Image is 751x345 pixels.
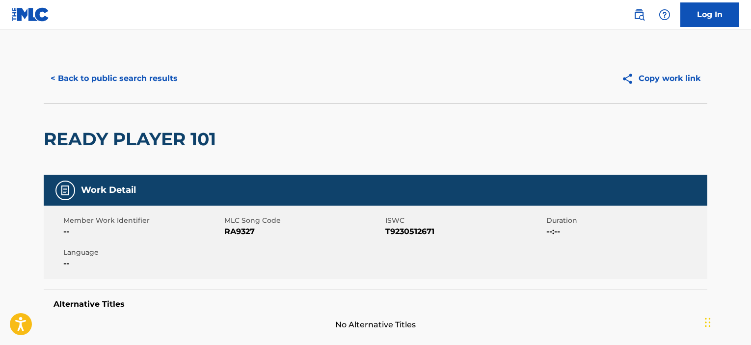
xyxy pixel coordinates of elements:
img: Work Detail [59,185,71,196]
a: Log In [680,2,739,27]
span: -- [63,258,222,269]
span: Language [63,247,222,258]
button: Copy work link [615,66,707,91]
iframe: Chat Widget [702,298,751,345]
span: T9230512671 [385,226,544,238]
button: < Back to public search results [44,66,185,91]
h5: Work Detail [81,185,136,196]
span: RA9327 [224,226,383,238]
div: Help [655,5,674,25]
img: help [659,9,671,21]
div: Drag [705,308,711,337]
span: ISWC [385,215,544,226]
span: Duration [546,215,705,226]
img: search [633,9,645,21]
img: Copy work link [621,73,639,85]
span: --:-- [546,226,705,238]
span: -- [63,226,222,238]
span: MLC Song Code [224,215,383,226]
img: MLC Logo [12,7,50,22]
h2: READY PLAYER 101 [44,128,221,150]
h5: Alternative Titles [54,299,697,309]
a: Public Search [629,5,649,25]
span: Member Work Identifier [63,215,222,226]
span: No Alternative Titles [44,319,707,331]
